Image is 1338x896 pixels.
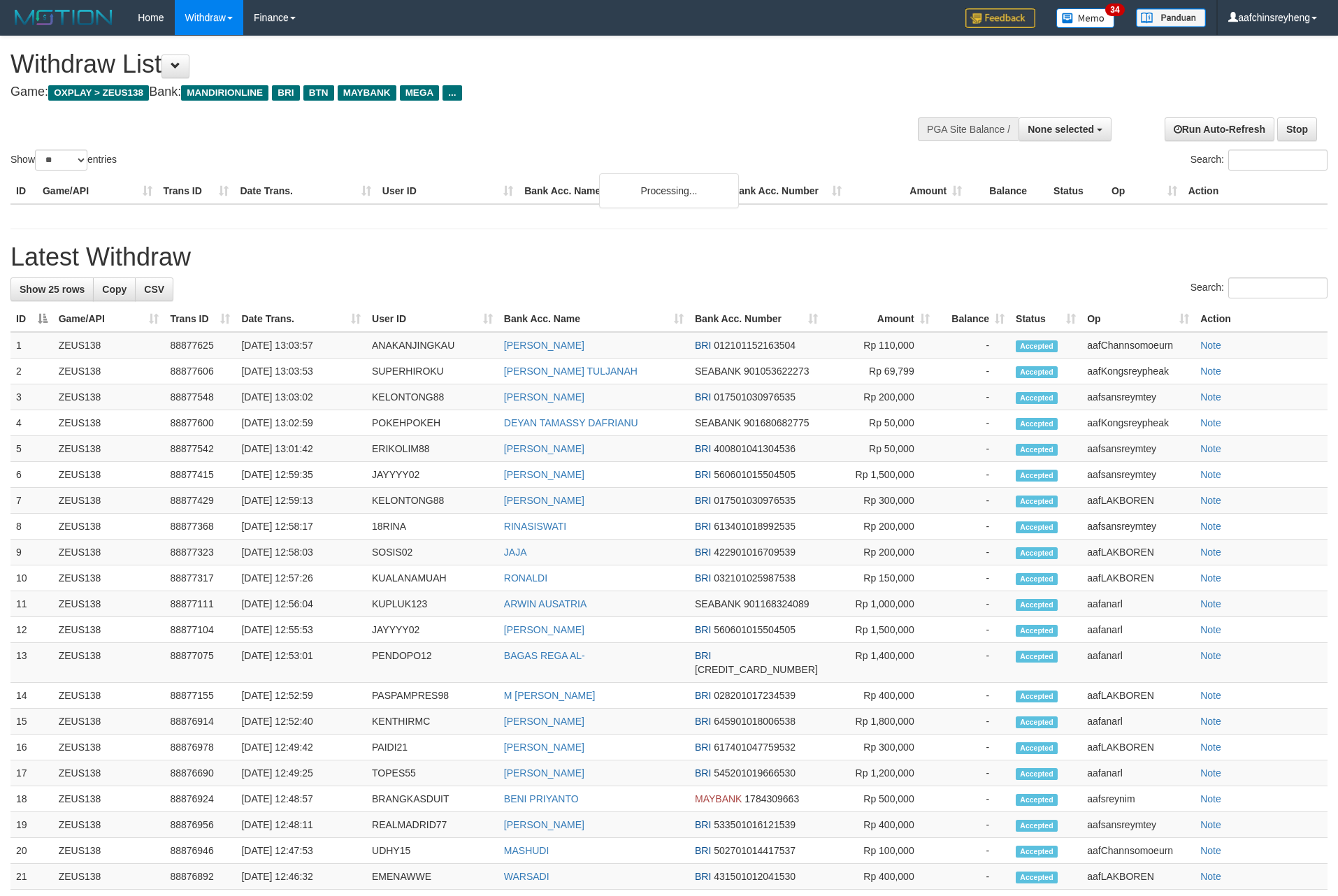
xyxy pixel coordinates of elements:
td: 88877368 [164,514,236,540]
td: ZEUS138 [53,643,165,683]
th: Op: activate to sort column ascending [1081,306,1195,332]
span: BRI [695,650,711,661]
span: Copy 625501005239506 to clipboard [695,664,818,675]
h1: Withdraw List [10,50,878,78]
td: - [935,683,1010,709]
span: Accepted [1016,794,1058,806]
td: 6 [10,462,53,488]
td: [DATE] 12:48:57 [236,786,366,812]
td: aafLAKBOREN [1081,488,1195,514]
td: 88877600 [164,410,236,436]
a: Note [1200,598,1221,609]
a: CSV [135,277,173,301]
td: - [935,384,1010,410]
th: Bank Acc. Number: activate to sort column ascending [689,306,823,332]
label: Show entries [10,150,117,171]
span: BRI [695,767,711,779]
td: aafsreynim [1081,786,1195,812]
td: ERIKOLIM88 [366,436,498,462]
a: Note [1200,871,1221,882]
span: Copy [102,284,127,295]
a: Note [1200,417,1221,428]
span: Copy 545201019666530 to clipboard [714,767,796,779]
span: Copy 422901016709539 to clipboard [714,547,796,558]
td: ZEUS138 [53,565,165,591]
span: OXPLAY > ZEUS138 [48,85,149,101]
a: Note [1200,391,1221,403]
td: aafChannsomoeurn [1081,332,1195,359]
td: ZEUS138 [53,332,165,359]
td: ZEUS138 [53,683,165,709]
td: PASPAMPRES98 [366,683,498,709]
a: MASHUDI [504,845,549,856]
a: BENI PRIYANTO [504,793,579,804]
td: [DATE] 12:49:42 [236,735,366,760]
td: - [935,565,1010,591]
div: Processing... [599,173,739,208]
th: Status [1048,178,1106,204]
td: 88877075 [164,643,236,683]
a: Note [1200,624,1221,635]
td: 1 [10,332,53,359]
span: Accepted [1016,418,1058,430]
span: BRI [695,443,711,454]
td: 18 [10,786,53,812]
td: - [935,332,1010,359]
td: ZEUS138 [53,591,165,617]
td: [DATE] 12:52:59 [236,683,366,709]
span: Accepted [1016,496,1058,507]
a: [PERSON_NAME] TULJANAH [504,366,638,377]
a: Note [1200,572,1221,584]
td: 18RINA [366,514,498,540]
a: [PERSON_NAME] [504,443,584,454]
span: Accepted [1016,470,1058,482]
a: Note [1200,767,1221,779]
span: BRI [272,85,299,101]
td: 11 [10,591,53,617]
span: Accepted [1016,625,1058,637]
h1: Latest Withdraw [10,243,1328,271]
a: [PERSON_NAME] [504,469,584,480]
td: 14 [10,683,53,709]
span: Accepted [1016,599,1058,611]
span: Accepted [1016,521,1058,533]
td: ZEUS138 [53,540,165,565]
td: aafanarl [1081,591,1195,617]
td: [DATE] 13:03:53 [236,359,366,384]
td: 88876690 [164,760,236,786]
span: MAYBANK [695,793,742,804]
td: aafanarl [1081,643,1195,683]
td: aafLAKBOREN [1081,683,1195,709]
td: Rp 200,000 [823,384,935,410]
th: ID [10,178,37,204]
td: 15 [10,709,53,735]
th: Bank Acc. Name [519,178,726,204]
a: Show 25 rows [10,277,94,301]
a: Copy [93,277,136,301]
td: BRANGKASDUIT [366,786,498,812]
td: 3 [10,384,53,410]
select: Showentries [35,150,87,171]
td: JAYYYY02 [366,617,498,643]
a: ARWIN AUSATRIA [504,598,587,609]
span: Copy 617401047759532 to clipboard [714,742,796,753]
td: aafsansreymtey [1081,436,1195,462]
td: PENDOPO12 [366,643,498,683]
td: 88877317 [164,565,236,591]
th: Date Trans.: activate to sort column ascending [236,306,366,332]
span: Copy 1784309663 to clipboard [744,793,799,804]
img: MOTION_logo.png [10,7,117,28]
h4: Game: Bank: [10,85,878,99]
td: - [935,436,1010,462]
td: 88877606 [164,359,236,384]
td: Rp 50,000 [823,410,935,436]
td: aafanarl [1081,760,1195,786]
span: BRI [695,521,711,532]
th: Date Trans. [234,178,376,204]
td: - [935,462,1010,488]
td: aafsansreymtey [1081,514,1195,540]
span: Accepted [1016,444,1058,456]
td: 88876978 [164,735,236,760]
span: BRI [695,469,711,480]
td: 88877415 [164,462,236,488]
